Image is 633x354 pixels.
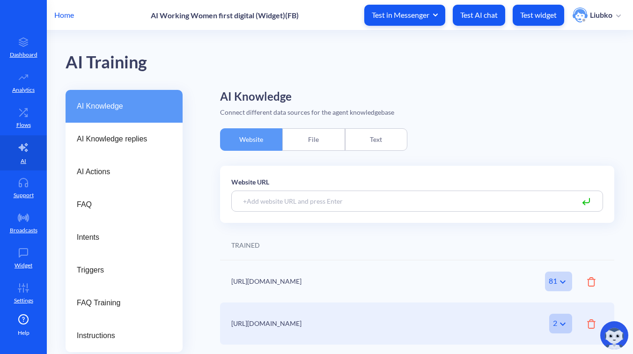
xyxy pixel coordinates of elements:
span: AI Knowledge [77,101,164,112]
p: Test AI chat [460,10,498,20]
div: [URL][DOMAIN_NAME] [231,318,506,328]
span: FAQ [77,199,164,210]
p: Analytics [12,86,35,94]
span: Instructions [77,330,164,341]
a: AI Knowledge replies [66,123,183,155]
p: Flows [16,121,31,129]
span: Triggers [77,265,164,276]
button: Test in Messenger [364,5,445,26]
div: Website [220,128,282,151]
img: copilot-icon.svg [600,321,628,349]
p: Broadcasts [10,226,37,235]
a: FAQ [66,188,183,221]
img: user photo [573,7,588,22]
span: FAQ Training [77,297,164,309]
div: File [282,128,345,151]
a: Triggers [66,254,183,287]
p: Support [14,191,34,199]
div: Text [345,128,407,151]
a: FAQ Training [66,287,183,319]
a: AI Actions [66,155,183,188]
p: Dashboard [10,51,37,59]
div: Connect different data sources for the agent knowledgebase [220,107,614,117]
p: Website URL [231,177,603,187]
p: Widget [15,261,32,270]
a: AI Knowledge [66,90,183,123]
p: Home [54,9,74,21]
input: +Add website URL and press Enter [231,191,603,212]
p: Liubko [590,10,612,20]
div: [URL][DOMAIN_NAME] [231,276,506,286]
span: Intents [77,232,164,243]
span: Test in Messenger [372,10,438,20]
a: Instructions [66,319,183,352]
a: Intents [66,221,183,254]
p: Settings [14,296,33,305]
div: AI Training [66,49,147,76]
span: Help [18,329,29,337]
button: Test AI chat [453,5,505,26]
h2: AI Knowledge [220,90,614,103]
p: AI Working Women first digital (Widget)(FB) [151,11,299,20]
div: 81 [545,272,572,291]
div: TRAINED [231,240,260,250]
span: AI Knowledge replies [77,133,164,145]
p: Test widget [520,10,557,20]
button: Test widget [513,5,564,26]
button: user photoLiubko [568,7,626,23]
p: AI [21,157,26,165]
div: 2 [549,314,572,333]
span: AI Actions [77,166,164,177]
